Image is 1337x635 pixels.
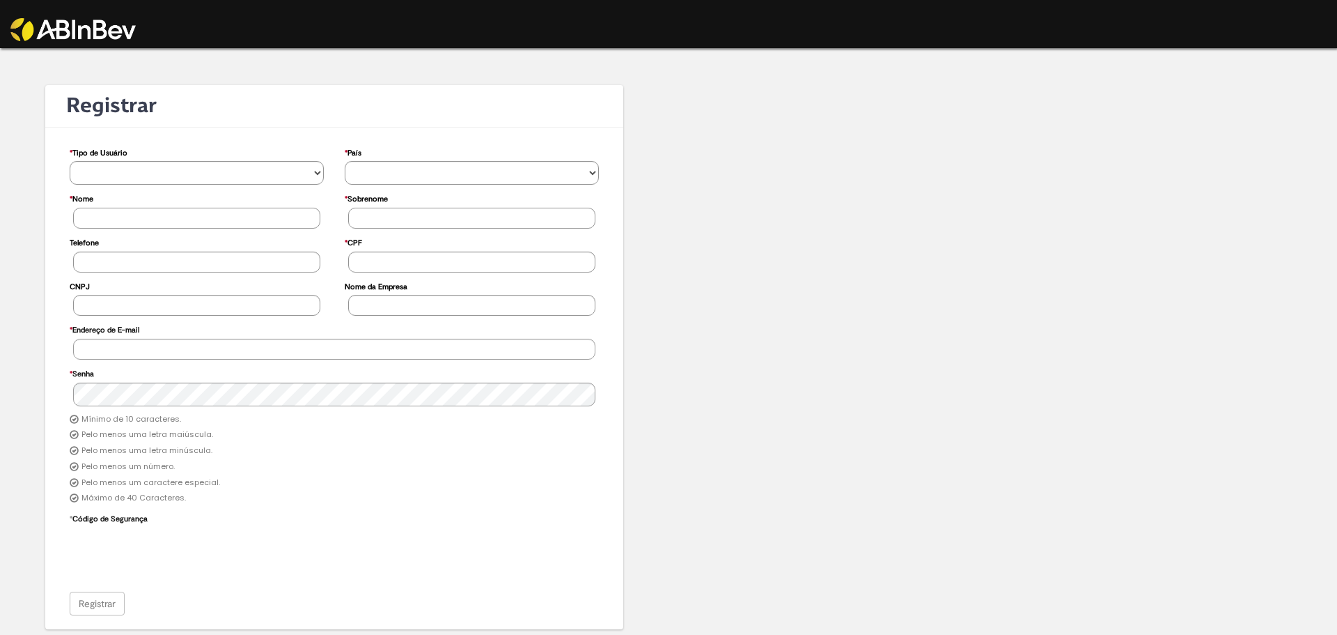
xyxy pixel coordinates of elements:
[70,141,127,162] label: Tipo de Usuário
[70,188,93,208] label: Nome
[81,493,186,504] label: Máximo de 40 Caracteres.
[70,507,148,528] label: Código de Segurança
[81,461,175,473] label: Pelo menos um número.
[10,18,136,41] img: ABInbev-white.png
[70,362,94,383] label: Senha
[81,429,213,441] label: Pelo menos uma letra maiúscula.
[345,275,407,296] label: Nome da Empresa
[81,414,181,425] label: Mínimo de 10 caracteres.
[70,231,99,252] label: Telefone
[73,528,285,582] iframe: reCAPTCHA
[70,319,139,339] label: Endereço de E-mail
[345,188,388,208] label: Sobrenome
[345,141,361,162] label: País
[345,231,362,252] label: CPF
[66,94,602,117] h1: Registrar
[81,477,220,489] label: Pelo menos um caractere especial.
[70,275,90,296] label: CNPJ
[81,445,212,457] label: Pelo menos uma letra minúscula.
